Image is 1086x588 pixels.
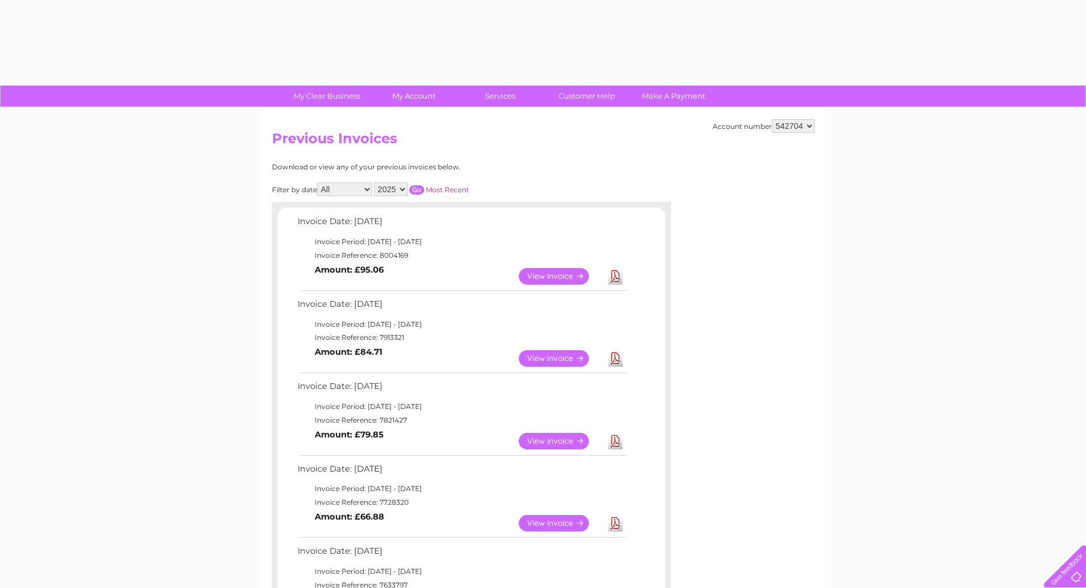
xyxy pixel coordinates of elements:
td: Invoice Date: [DATE] [295,544,628,565]
td: Invoice Period: [DATE] - [DATE] [295,565,628,578]
a: View [519,268,603,285]
td: Invoice Date: [DATE] [295,461,628,482]
a: Make A Payment [627,86,721,107]
a: Download [608,268,623,285]
td: Invoice Date: [DATE] [295,297,628,318]
a: Download [608,515,623,532]
a: Services [453,86,547,107]
a: My Account [367,86,461,107]
td: Invoice Period: [DATE] - [DATE] [295,318,628,331]
td: Invoice Reference: 7728320 [295,496,628,509]
a: My Clear Business [280,86,374,107]
a: View [519,433,603,449]
a: View [519,515,603,532]
b: Amount: £79.85 [315,429,384,440]
div: Filter by date [272,183,571,196]
td: Invoice Reference: 7913321 [295,331,628,344]
b: Amount: £66.88 [315,512,384,522]
td: Invoice Date: [DATE] [295,379,628,400]
td: Invoice Reference: 7821427 [295,413,628,427]
td: Invoice Reference: 8004169 [295,249,628,262]
a: Download [608,433,623,449]
td: Invoice Period: [DATE] - [DATE] [295,482,628,496]
td: Invoice Period: [DATE] - [DATE] [295,235,628,249]
div: Account number [713,119,815,133]
td: Invoice Date: [DATE] [295,214,628,235]
a: View [519,350,603,367]
a: Download [608,350,623,367]
div: Download or view any of your previous invoices below. [272,163,571,171]
td: Invoice Period: [DATE] - [DATE] [295,400,628,413]
a: Customer Help [540,86,634,107]
a: Most Recent [426,185,469,194]
b: Amount: £95.06 [315,265,384,275]
h2: Previous Invoices [272,131,815,152]
b: Amount: £84.71 [315,347,383,357]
